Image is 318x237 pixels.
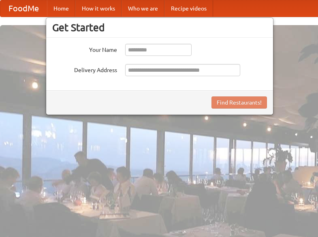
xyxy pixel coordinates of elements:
[52,21,267,34] h3: Get Started
[164,0,213,17] a: Recipe videos
[75,0,122,17] a: How it works
[52,64,117,74] label: Delivery Address
[0,0,47,17] a: FoodMe
[47,0,75,17] a: Home
[52,44,117,54] label: Your Name
[211,96,267,109] button: Find Restaurants!
[122,0,164,17] a: Who we are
